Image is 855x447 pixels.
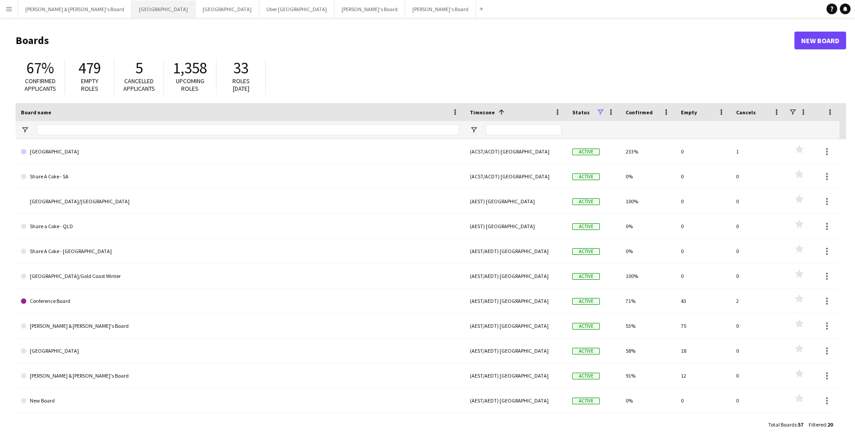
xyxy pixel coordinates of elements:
div: : [768,416,803,433]
span: 33 [233,58,248,78]
a: Share a Coke - QLD [21,214,459,239]
div: (AEST) [GEOGRAPHIC_DATA] [464,189,567,213]
a: [GEOGRAPHIC_DATA]/Gold Coast Winter [21,264,459,289]
span: 57 [798,421,803,428]
span: Board name [21,109,51,116]
span: Filtered [809,421,826,428]
a: Share A Coke - SA [21,164,459,189]
button: Open Filter Menu [470,126,478,134]
span: Cancelled applicants [123,77,155,93]
div: 0 [676,139,731,164]
span: Active [572,273,600,280]
div: 0 [731,413,786,438]
span: Confirmed applicants [24,77,56,93]
div: 0 [676,388,731,413]
div: 53% [620,314,676,338]
div: 0% [620,388,676,413]
button: Uber [GEOGRAPHIC_DATA] [259,0,334,18]
span: Upcoming roles [176,77,204,93]
div: 0 [731,214,786,238]
span: Cancels [736,109,756,116]
a: [GEOGRAPHIC_DATA] [21,338,459,363]
div: 0 [731,314,786,338]
div: 18 [676,338,731,363]
div: 58% [620,338,676,363]
span: Active [572,298,600,305]
span: Timezone [470,109,495,116]
span: Active [572,348,600,354]
div: (AEST/AEDT) [GEOGRAPHIC_DATA] [464,239,567,263]
div: (AEST/AEDT) [GEOGRAPHIC_DATA] [464,413,567,438]
div: 71% [620,289,676,313]
a: Share A Coke - [GEOGRAPHIC_DATA] [21,239,459,264]
span: 5 [135,58,143,78]
span: 1,358 [173,58,207,78]
button: [PERSON_NAME]'s Board [405,0,476,18]
div: 0 [676,214,731,238]
div: 1 [731,139,786,164]
a: New Board [794,32,846,49]
div: 0% [620,214,676,238]
a: SAMSUNG [21,413,459,438]
button: [PERSON_NAME] & [PERSON_NAME]'s Board [18,0,132,18]
a: New Board [21,388,459,413]
a: [GEOGRAPHIC_DATA]/[GEOGRAPHIC_DATA] [21,189,459,214]
div: (ACST/ACDT) [GEOGRAPHIC_DATA] [464,139,567,164]
span: 67% [26,58,54,78]
span: Total Boards [768,421,797,428]
div: 0 [676,264,731,288]
div: (AEST/AEDT) [GEOGRAPHIC_DATA] [464,338,567,363]
span: Active [572,398,600,404]
div: 91% [620,363,676,388]
div: 0 [731,239,786,263]
input: Timezone Filter Input [486,125,562,135]
button: [GEOGRAPHIC_DATA] [132,0,195,18]
div: 100% [620,189,676,213]
div: 43 [676,289,731,313]
span: Active [572,373,600,379]
div: (AEST/AEDT) [GEOGRAPHIC_DATA] [464,388,567,413]
div: 0% [620,239,676,263]
div: 0 [676,413,731,438]
span: 20 [827,421,833,428]
span: 479 [78,58,101,78]
div: 0% [620,164,676,189]
div: 0 [731,388,786,413]
div: 0 [676,239,731,263]
div: (AEST) [GEOGRAPHIC_DATA] [464,214,567,238]
div: (AEST/AEDT) [GEOGRAPHIC_DATA] [464,363,567,388]
div: 0 [731,264,786,288]
span: Active [572,223,600,230]
a: [PERSON_NAME] & [PERSON_NAME]'s Board [21,314,459,338]
div: 0 [731,189,786,213]
div: (ACST/ACDT) [GEOGRAPHIC_DATA] [464,164,567,189]
span: Active [572,149,600,155]
span: Active [572,173,600,180]
a: Conference Board [21,289,459,314]
span: Active [572,323,600,330]
div: 0 [731,164,786,189]
div: 100% [620,264,676,288]
div: 233% [620,139,676,164]
a: [PERSON_NAME] & [PERSON_NAME]'s Board [21,363,459,388]
div: 2 [731,289,786,313]
div: 0 [676,189,731,213]
div: (AEST/AEDT) [GEOGRAPHIC_DATA] [464,264,567,288]
button: Open Filter Menu [21,126,29,134]
div: 0 [731,363,786,388]
a: [GEOGRAPHIC_DATA] [21,139,459,164]
div: 0 [731,338,786,363]
span: Active [572,198,600,205]
input: Board name Filter Input [37,125,459,135]
span: Roles [DATE] [232,77,250,93]
div: (AEST/AEDT) [GEOGRAPHIC_DATA] [464,314,567,338]
span: Active [572,248,600,255]
div: 12 [676,363,731,388]
div: 75 [676,314,731,338]
div: (AEST/AEDT) [GEOGRAPHIC_DATA] [464,289,567,313]
span: Empty roles [81,77,98,93]
div: 0 [676,164,731,189]
button: [PERSON_NAME]'s Board [334,0,405,18]
h1: Boards [16,34,794,47]
div: 0% [620,413,676,438]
